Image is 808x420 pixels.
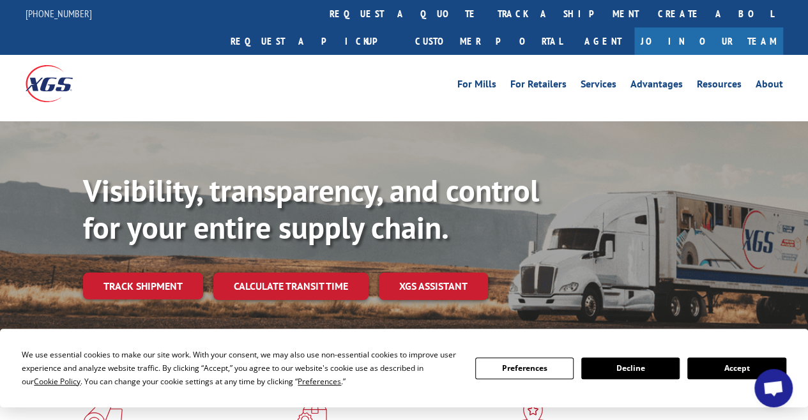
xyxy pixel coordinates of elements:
a: For Retailers [510,79,567,93]
a: Calculate transit time [213,273,369,300]
button: Preferences [475,357,574,379]
a: [PHONE_NUMBER] [26,7,92,20]
div: We use essential cookies to make our site work. With your consent, we may also use non-essential ... [22,348,459,388]
a: Track shipment [83,273,203,299]
a: Services [581,79,616,93]
span: Preferences [298,376,341,387]
a: For Mills [457,79,496,93]
a: Customer Portal [406,27,572,55]
a: XGS ASSISTANT [379,273,488,300]
span: Cookie Policy [34,376,80,387]
a: About [756,79,783,93]
a: Request a pickup [221,27,406,55]
a: Resources [697,79,742,93]
button: Decline [581,357,680,379]
a: Agent [572,27,634,55]
b: Visibility, transparency, and control for your entire supply chain. [83,170,539,247]
button: Accept [687,357,786,379]
a: Join Our Team [634,27,783,55]
a: Open chat [754,369,793,407]
a: Advantages [630,79,683,93]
